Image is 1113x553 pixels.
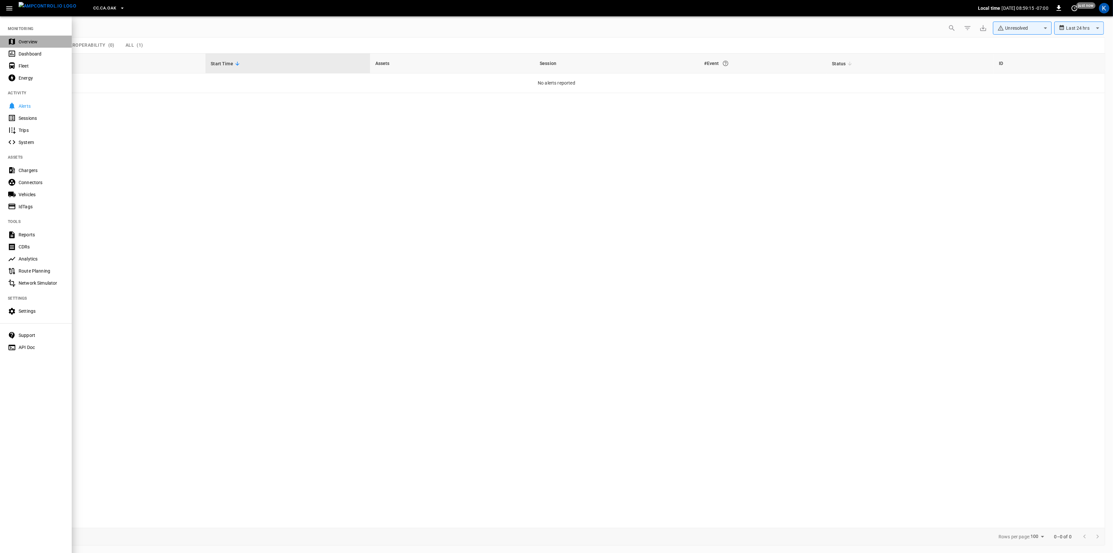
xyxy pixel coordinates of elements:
[1099,3,1109,13] div: profile-icon
[19,344,64,351] div: API Doc
[19,103,64,109] div: Alerts
[19,332,64,339] div: Support
[19,63,64,69] div: Fleet
[19,2,76,10] img: ampcontrol.io logo
[19,308,64,314] div: Settings
[19,191,64,198] div: Vehicles
[19,39,64,45] div: Overview
[1076,2,1096,9] span: just now
[19,203,64,210] div: IdTags
[19,244,64,250] div: CDRs
[19,268,64,274] div: Route Planning
[19,139,64,146] div: System
[19,231,64,238] div: Reports
[1002,5,1048,11] p: [DATE] 08:59:15 -07:00
[19,127,64,134] div: Trips
[978,5,1000,11] p: Local time
[19,75,64,81] div: Energy
[19,280,64,286] div: Network Simulator
[19,167,64,174] div: Chargers
[19,51,64,57] div: Dashboard
[1069,3,1080,13] button: set refresh interval
[93,5,116,12] span: CC.CA.OAK
[19,179,64,186] div: Connectors
[19,115,64,121] div: Sessions
[19,256,64,262] div: Analytics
